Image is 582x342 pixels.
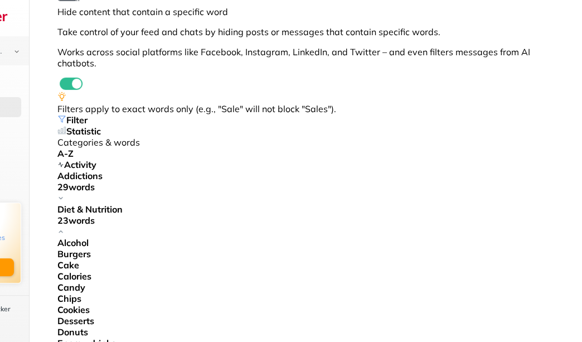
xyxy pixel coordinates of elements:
b: Statistic [66,126,101,137]
b: Calories [57,271,91,282]
b: A-Z [57,148,74,159]
b: 29 words [57,181,95,192]
b: Donuts [57,326,88,338]
b: Filter [66,114,88,126]
b: Diet & Nutrition [57,204,123,215]
b: Alcohol [57,237,89,248]
b: Desserts [57,315,94,326]
img: Activity [57,161,64,168]
b: Activity [64,159,96,170]
img: Filter [57,114,66,123]
p: Works across social platforms like Facebook, Instagram, LinkedIn, and Twitter – and even filters ... [57,46,555,69]
b: Cookies [57,304,90,315]
b: 23 words [57,215,95,226]
div: Filters apply to exact words only (e.g., "Sale" will not block "Sales"). [57,103,555,114]
p: Take control of your feed and chats by hiding posts or messages that contain specific words. [57,26,555,37]
b: Candy [57,282,85,293]
div: Hide content that contain a specific word [57,6,555,17]
img: chevron-bottom-black.svg [10,46,23,57]
b: Burgers [57,248,91,259]
b: Chips [57,293,81,304]
b: Cake [57,259,79,271]
div: Categories & words [57,137,555,148]
img: Statistic [57,126,66,134]
b: Addictions [57,170,103,181]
